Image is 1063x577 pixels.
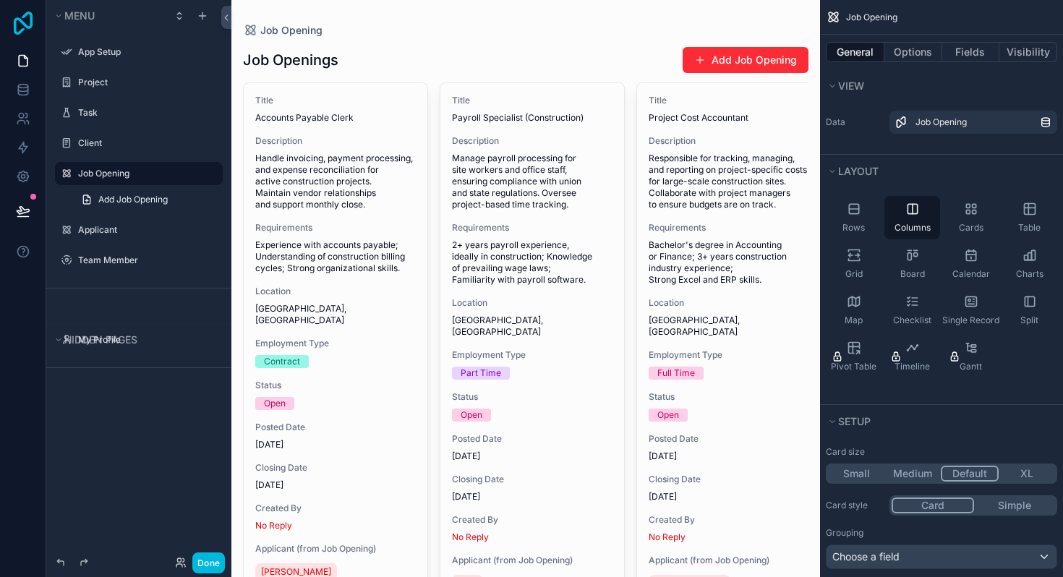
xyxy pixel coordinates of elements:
[826,500,884,511] label: Card style
[826,446,865,458] label: Card size
[974,497,1055,513] button: Simple
[52,6,165,26] button: Menu
[78,77,214,88] label: Project
[884,42,942,62] button: Options
[1016,268,1043,280] span: Charts
[895,361,930,372] span: Timeline
[832,550,900,563] span: Choose a field
[999,466,1055,482] button: XL
[72,188,223,211] a: Add Job Opening
[884,466,941,482] button: Medium
[78,255,214,266] label: Team Member
[826,161,1049,181] button: Layout
[78,137,214,149] label: Client
[838,415,871,427] span: Setup
[78,168,214,179] label: Job Opening
[826,335,881,378] button: Pivot Table
[826,242,881,286] button: Grid
[98,194,168,205] span: Add Job Opening
[78,107,214,119] label: Task
[78,46,214,58] label: App Setup
[942,315,999,326] span: Single Record
[52,330,217,350] button: Hidden pages
[942,42,1000,62] button: Fields
[941,466,999,482] button: Default
[960,361,982,372] span: Gantt
[1018,222,1041,234] span: Table
[846,12,897,23] span: Job Opening
[959,222,983,234] span: Cards
[845,268,863,280] span: Grid
[192,552,225,573] button: Done
[838,80,864,92] span: View
[78,224,214,236] label: Applicant
[826,42,884,62] button: General
[943,196,999,239] button: Cards
[1002,288,1057,332] button: Split
[1002,196,1057,239] button: Table
[826,76,1049,96] button: View
[900,268,925,280] span: Board
[943,288,999,332] button: Single Record
[845,315,863,326] span: Map
[1002,242,1057,286] button: Charts
[943,335,999,378] button: Gantt
[838,165,879,177] span: Layout
[826,116,884,128] label: Data
[884,242,940,286] button: Board
[826,288,881,332] button: Map
[64,9,95,22] span: Menu
[884,335,940,378] button: Timeline
[892,497,974,513] button: Card
[826,411,1049,432] button: Setup
[831,361,876,372] span: Pivot Table
[1020,315,1038,326] span: Split
[828,466,884,482] button: Small
[842,222,865,234] span: Rows
[999,42,1057,62] button: Visibility
[943,242,999,286] button: Calendar
[826,527,863,539] label: Grouping
[915,116,967,128] span: Job Opening
[893,315,931,326] span: Checklist
[889,111,1057,134] a: Job Opening
[895,222,931,234] span: Columns
[78,334,214,346] label: My Profile
[952,268,990,280] span: Calendar
[884,196,940,239] button: Columns
[826,196,881,239] button: Rows
[884,288,940,332] button: Checklist
[826,544,1057,569] button: Choose a field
